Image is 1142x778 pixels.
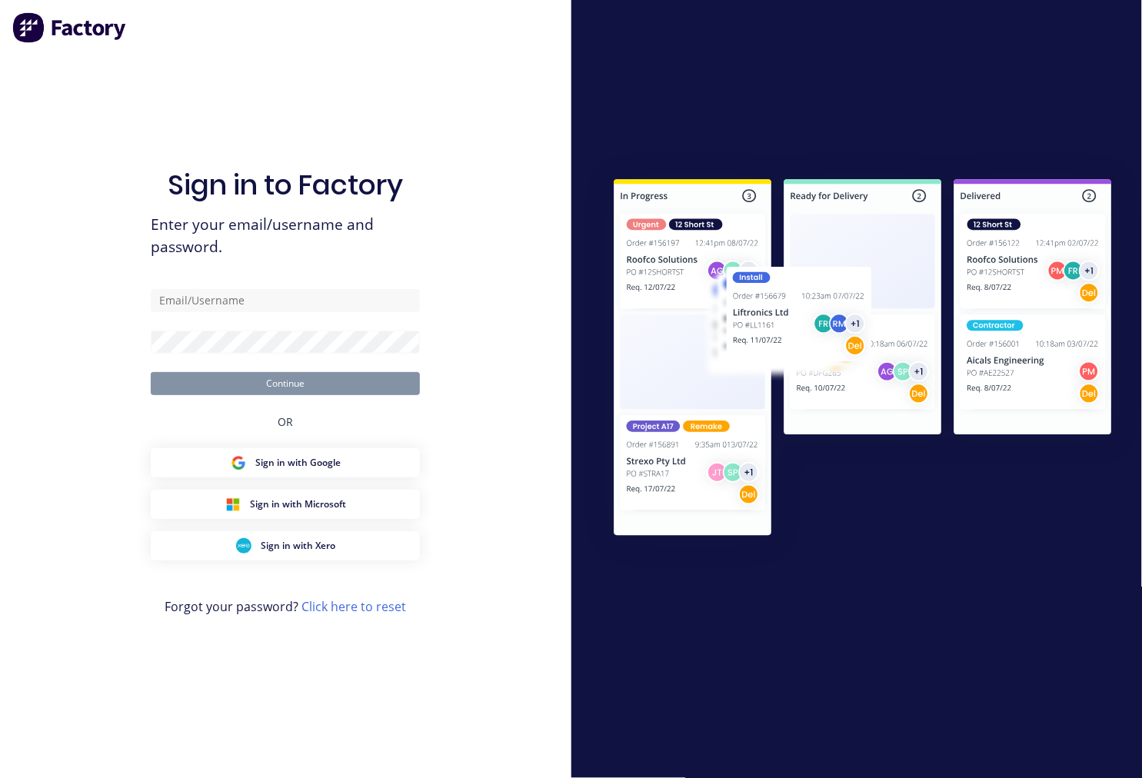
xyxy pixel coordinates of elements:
span: Forgot your password? [165,597,406,616]
span: Sign in with Microsoft [250,497,346,511]
button: Continue [151,372,420,395]
button: Xero Sign inSign in with Xero [151,531,420,560]
span: Enter your email/username and password. [151,214,420,258]
input: Email/Username [151,289,420,312]
a: Click here to reset [301,598,406,615]
img: Microsoft Sign in [225,497,241,512]
img: Factory [12,12,128,43]
button: Google Sign inSign in with Google [151,448,420,477]
div: OR [278,395,293,448]
span: Sign in with Xero [261,539,335,553]
img: Xero Sign in [236,538,251,554]
h1: Sign in to Factory [168,168,403,201]
span: Sign in with Google [255,456,341,470]
button: Microsoft Sign inSign in with Microsoft [151,490,420,519]
img: Google Sign in [231,455,246,470]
